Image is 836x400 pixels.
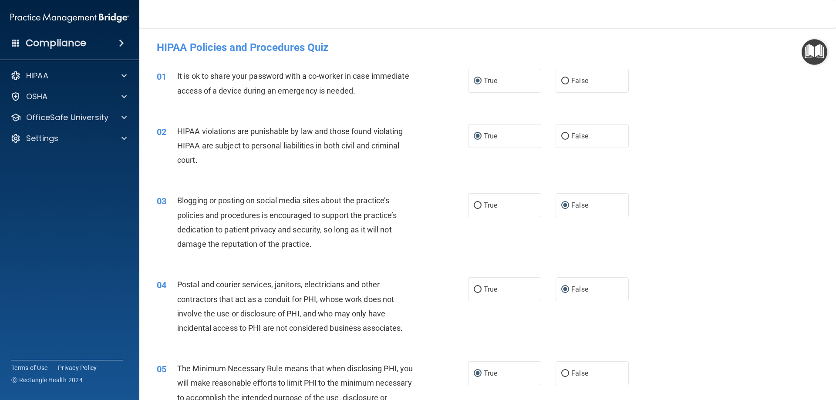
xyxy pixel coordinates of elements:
span: True [484,132,497,140]
a: Settings [10,133,127,144]
input: True [474,202,482,209]
span: False [571,77,588,85]
input: False [561,202,569,209]
p: HIPAA [26,71,48,81]
span: 05 [157,364,166,374]
span: Blogging or posting on social media sites about the practice’s policies and procedures is encoura... [177,196,397,249]
span: Postal and courier services, janitors, electricians and other contractors that act as a conduit f... [177,280,403,333]
span: Ⓒ Rectangle Health 2024 [11,376,83,384]
input: True [474,133,482,140]
span: True [484,77,497,85]
input: True [474,78,482,84]
span: True [484,369,497,377]
input: True [474,370,482,377]
span: False [571,132,588,140]
p: OSHA [26,91,48,102]
input: False [561,286,569,293]
input: True [474,286,482,293]
span: 01 [157,71,166,82]
p: OfficeSafe University [26,112,108,123]
span: 03 [157,196,166,206]
span: True [484,285,497,293]
a: Privacy Policy [58,363,97,372]
img: PMB logo [10,9,129,27]
span: 04 [157,280,166,290]
h4: Compliance [26,37,86,49]
p: Settings [26,133,58,144]
input: False [561,370,569,377]
input: False [561,133,569,140]
h4: HIPAA Policies and Procedures Quiz [157,42,819,53]
a: Terms of Use [11,363,47,372]
a: OSHA [10,91,127,102]
input: False [561,78,569,84]
span: False [571,285,588,293]
span: HIPAA violations are punishable by law and those found violating HIPAA are subject to personal li... [177,127,403,165]
button: Open Resource Center [802,39,827,65]
a: OfficeSafe University [10,112,127,123]
span: It is ok to share your password with a co-worker in case immediate access of a device during an e... [177,71,409,95]
iframe: Drift Widget Chat Controller [685,338,826,373]
a: HIPAA [10,71,127,81]
span: True [484,201,497,209]
span: False [571,201,588,209]
span: False [571,369,588,377]
span: 02 [157,127,166,137]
